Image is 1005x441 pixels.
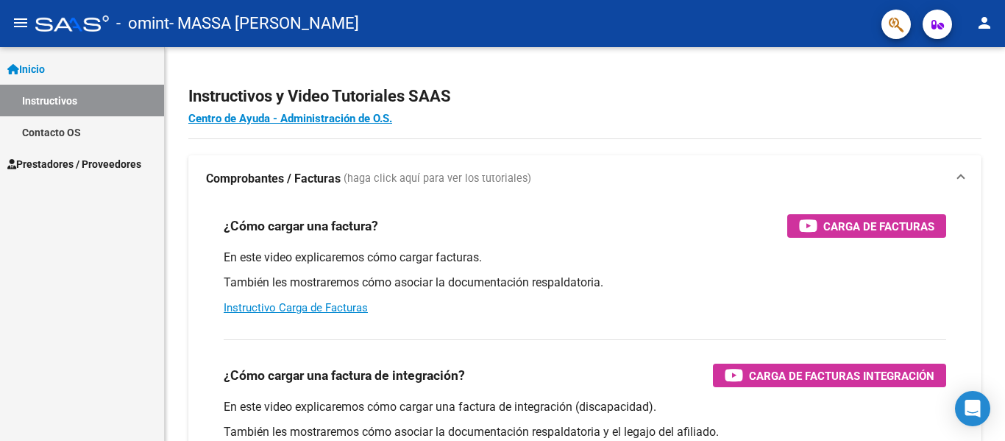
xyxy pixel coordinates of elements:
[188,155,981,202] mat-expansion-panel-header: Comprobantes / Facturas (haga click aquí para ver los tutoriales)
[224,250,946,266] p: En este video explicaremos cómo cargar facturas.
[224,424,946,440] p: También les mostraremos cómo asociar la documentación respaldatoria y el legajo del afiliado.
[224,301,368,314] a: Instructivo Carga de Facturas
[188,112,392,125] a: Centro de Ayuda - Administración de O.S.
[224,399,946,415] p: En este video explicaremos cómo cargar una factura de integración (discapacidad).
[749,367,934,385] span: Carga de Facturas Integración
[12,14,29,32] mat-icon: menu
[7,61,45,77] span: Inicio
[224,216,378,236] h3: ¿Cómo cargar una factura?
[976,14,993,32] mat-icon: person
[7,156,141,172] span: Prestadores / Proveedores
[955,391,990,426] div: Open Intercom Messenger
[787,214,946,238] button: Carga de Facturas
[823,217,934,236] span: Carga de Facturas
[116,7,169,40] span: - omint
[206,171,341,187] strong: Comprobantes / Facturas
[344,171,531,187] span: (haga click aquí para ver los tutoriales)
[224,365,465,386] h3: ¿Cómo cargar una factura de integración?
[713,364,946,387] button: Carga de Facturas Integración
[188,82,981,110] h2: Instructivos y Video Tutoriales SAAS
[224,275,946,291] p: También les mostraremos cómo asociar la documentación respaldatoria.
[169,7,359,40] span: - MASSA [PERSON_NAME]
